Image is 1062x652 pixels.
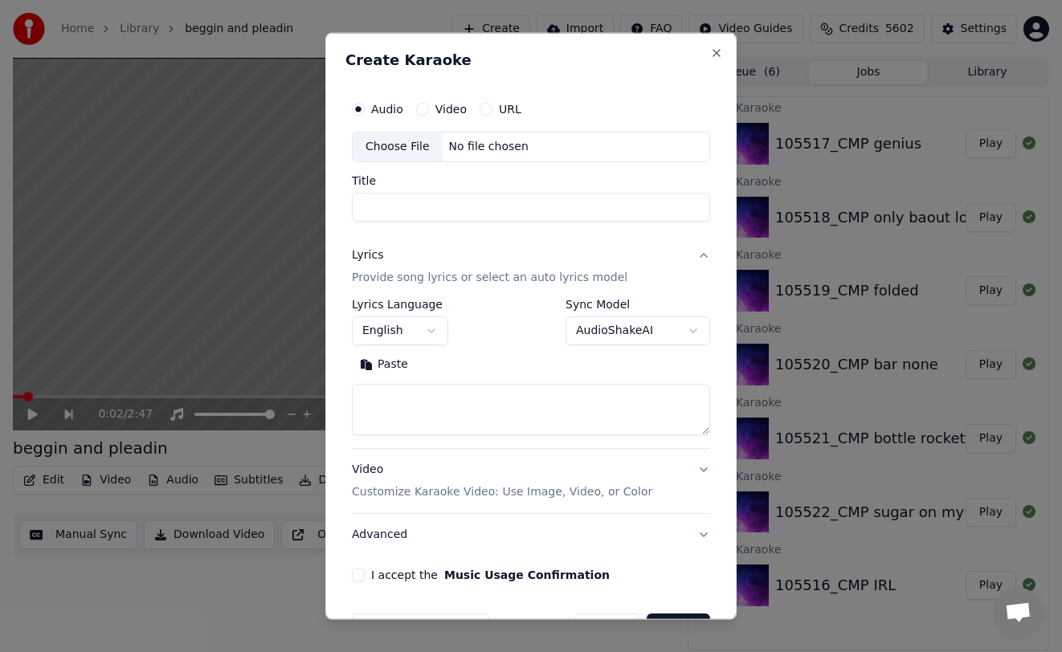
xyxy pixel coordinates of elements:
label: Video [435,104,467,115]
label: Sync Model [566,299,710,310]
div: LyricsProvide song lyrics or select an auto lyrics model [352,299,710,448]
button: Paste [352,352,416,377]
button: VideoCustomize Karaoke Video: Use Image, Video, or Color [352,449,710,513]
div: No file chosen [443,139,535,155]
label: URL [499,104,521,115]
div: Lyrics [352,247,383,263]
p: Customize Karaoke Video: Use Image, Video, or Color [352,484,652,500]
label: Audio [371,104,403,115]
button: Create [647,613,710,642]
p: Provide song lyrics or select an auto lyrics model [352,270,627,286]
button: Advanced [352,514,710,556]
button: Cancel [575,613,640,642]
div: Choose File [353,132,443,161]
button: LyricsProvide song lyrics or select an auto lyrics model [352,234,710,299]
button: I accept the [444,569,610,581]
label: Lyrics Language [352,299,448,310]
h2: Create Karaoke [345,53,717,67]
div: Video [352,462,652,500]
label: Title [352,175,710,186]
label: I accept the [371,569,610,581]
